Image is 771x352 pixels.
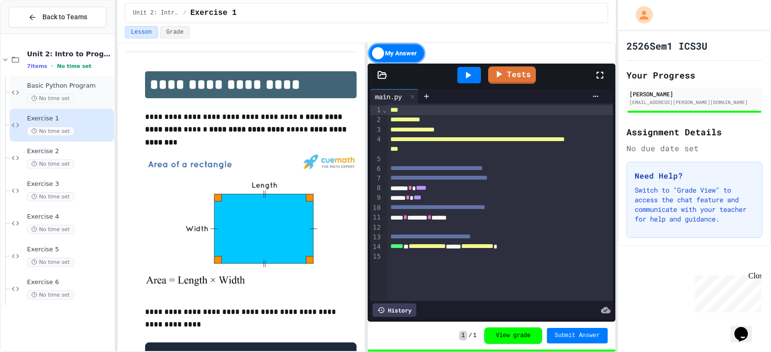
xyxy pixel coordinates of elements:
[370,223,382,233] div: 12
[27,127,74,136] span: No time set
[370,233,382,242] div: 13
[629,99,759,106] div: [EMAIL_ADDRESS][PERSON_NAME][DOMAIN_NAME]
[626,125,762,139] h2: Assignment Details
[635,185,754,224] p: Switch to "Grade View" to access the chat feature and communicate with your teacher for help and ...
[370,91,407,102] div: main.py
[370,193,382,203] div: 9
[370,89,419,104] div: main.py
[626,39,707,52] h1: 2526Sem1 ICS3U
[370,213,382,222] div: 11
[370,135,382,155] div: 4
[27,159,74,169] span: No time set
[625,4,655,26] div: My Account
[27,192,74,201] span: No time set
[27,290,74,300] span: No time set
[183,9,186,17] span: /
[27,246,112,254] span: Exercise 5
[626,68,762,82] h2: Your Progress
[42,12,87,22] span: Back to Teams
[27,50,112,58] span: Unit 2: Intro to Programming
[370,155,382,164] div: 5
[372,303,416,317] div: History
[382,106,387,114] span: Fold line
[626,143,762,154] div: No due date set
[27,82,112,90] span: Basic Python Program
[635,170,754,182] h3: Need Help?
[370,174,382,183] div: 7
[370,125,382,135] div: 3
[488,66,536,84] a: Tests
[370,105,382,115] div: 1
[469,332,472,339] span: /
[190,7,237,19] span: Exercise 1
[555,332,600,339] span: Submit Answer
[370,242,382,252] div: 14
[4,4,66,61] div: Chat with us now!Close
[9,7,106,27] button: Back to Teams
[27,147,112,156] span: Exercise 2
[27,258,74,267] span: No time set
[27,180,112,188] span: Exercise 3
[27,278,112,287] span: Exercise 6
[133,9,179,17] span: Unit 2: Intro to Programming
[125,26,158,39] button: Lesson
[370,252,382,261] div: 15
[370,164,382,174] div: 6
[27,115,112,123] span: Exercise 1
[459,331,466,340] span: 1
[731,313,761,342] iframe: chat widget
[370,183,382,193] div: 8
[370,115,382,125] div: 2
[370,203,382,213] div: 10
[27,63,47,69] span: 7 items
[57,63,92,69] span: No time set
[473,332,477,339] span: 1
[51,62,53,70] span: •
[629,90,759,98] div: [PERSON_NAME]
[160,26,190,39] button: Grade
[547,328,608,343] button: Submit Answer
[27,213,112,221] span: Exercise 4
[27,225,74,234] span: No time set
[484,327,542,344] button: View grade
[27,94,74,103] span: No time set
[691,272,761,313] iframe: chat widget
